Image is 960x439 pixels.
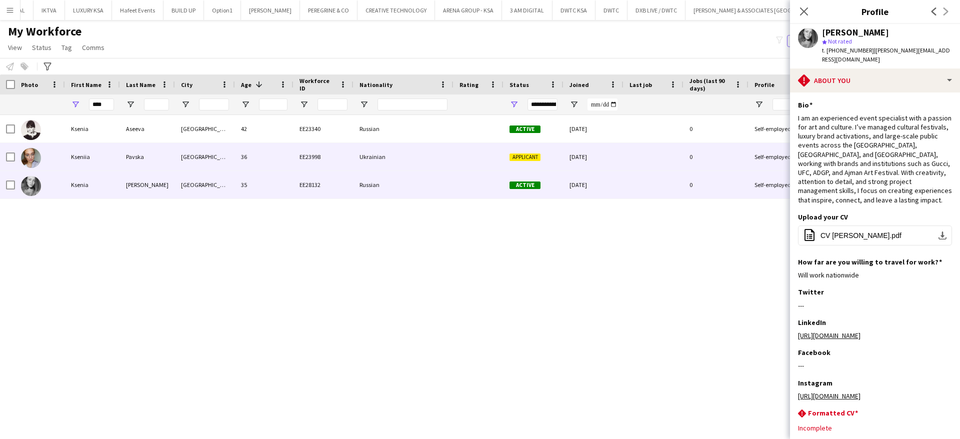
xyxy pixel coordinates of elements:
span: Rating [459,81,478,88]
div: [PERSON_NAME] [822,28,889,37]
h3: Facebook [798,348,830,357]
button: DXB LIVE / DWTC [627,0,685,20]
input: City Filter Input [199,98,229,110]
button: Open Filter Menu [181,100,190,109]
button: DWTC [595,0,627,20]
img: Ksenia Kazimirova [21,176,41,196]
span: Status [32,43,51,52]
div: 42 [235,115,293,142]
span: Nationality [359,81,392,88]
span: | [PERSON_NAME][EMAIL_ADDRESS][DOMAIN_NAME] [822,46,950,63]
button: IKTVA [33,0,65,20]
input: Nationality Filter Input [377,98,447,110]
input: First Name Filter Input [89,98,114,110]
a: View [4,41,26,54]
div: Ukrainian [353,143,453,170]
button: [PERSON_NAME] & ASSOCIATES [GEOGRAPHIC_DATA] [685,0,837,20]
div: [PERSON_NAME] [120,171,175,198]
h3: How far are you willing to travel for work? [798,257,942,266]
button: CV [PERSON_NAME].pdf [798,225,952,245]
div: [GEOGRAPHIC_DATA] [175,171,235,198]
button: Open Filter Menu [71,100,80,109]
span: First Name [71,81,101,88]
input: Last Name Filter Input [144,98,169,110]
a: [URL][DOMAIN_NAME] [798,391,860,400]
button: PEREGRINE & CO [300,0,357,20]
span: Applicant [509,153,540,161]
a: Tag [57,41,76,54]
h3: Instagram [798,378,832,387]
div: Kseniia [65,143,120,170]
div: Ksenia [65,171,120,198]
div: EE28132 [293,171,353,198]
span: Age [241,81,251,88]
div: [DATE] [563,171,623,198]
div: Self-employed Crew [748,171,812,198]
h3: Bio [798,100,812,109]
span: Tag [61,43,72,52]
span: Active [509,181,540,189]
button: DWTC KSA [552,0,595,20]
button: Hafeet Events [112,0,163,20]
button: Open Filter Menu [241,100,250,109]
input: Age Filter Input [259,98,287,110]
button: Everyone5,854 [787,35,837,47]
div: --- [798,301,952,310]
img: Ksenia Aseeva [21,120,41,140]
button: BUILD UP [163,0,204,20]
span: My Workforce [8,24,81,39]
div: 35 [235,171,293,198]
h3: Upload your CV [798,212,848,221]
div: Russian [353,171,453,198]
div: 0 [683,171,748,198]
h3: Formatted CV [808,408,858,417]
button: Open Filter Menu [126,100,135,109]
div: About you [790,68,960,92]
div: [GEOGRAPHIC_DATA] [175,115,235,142]
button: Open Filter Menu [359,100,368,109]
div: EE23998 [293,143,353,170]
a: [URL][DOMAIN_NAME] [798,331,860,340]
div: [DATE] [563,115,623,142]
div: Will work nationwide [798,270,952,279]
a: Status [28,41,55,54]
button: CREATIVE TECHNOLOGY [357,0,435,20]
span: Comms [82,43,104,52]
button: Open Filter Menu [299,100,308,109]
button: Option1 [204,0,241,20]
span: View [8,43,22,52]
span: City [181,81,192,88]
div: Self-employed Crew [748,143,812,170]
div: 0 [683,115,748,142]
button: Open Filter Menu [509,100,518,109]
span: t. [PHONE_NUMBER] [822,46,874,54]
button: [PERSON_NAME] [241,0,300,20]
button: ARENA GROUP - KSA [435,0,502,20]
div: Self-employed Crew [748,115,812,142]
div: 0 [683,143,748,170]
button: LUXURY KSA [65,0,112,20]
input: Joined Filter Input [587,98,617,110]
button: Open Filter Menu [754,100,763,109]
span: Workforce ID [299,77,335,92]
div: [DATE] [563,143,623,170]
span: Last Name [126,81,155,88]
input: Workforce ID Filter Input [317,98,347,110]
div: 36 [235,143,293,170]
div: Incomplete [798,423,952,432]
div: Aseeva [120,115,175,142]
div: [GEOGRAPHIC_DATA] [175,143,235,170]
span: Not rated [828,37,852,45]
span: Profile [754,81,774,88]
a: Comms [78,41,108,54]
span: Status [509,81,529,88]
span: Joined [569,81,589,88]
span: CV [PERSON_NAME].pdf [820,231,901,239]
h3: Profile [790,5,960,18]
div: Russian [353,115,453,142]
button: 3 AM DIGITAL [502,0,552,20]
span: Last job [629,81,652,88]
div: I am an experienced event specialist with a passion for art and culture. I’ve managed cultural fe... [798,113,952,204]
span: Active [509,125,540,133]
input: Profile Filter Input [772,98,806,110]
